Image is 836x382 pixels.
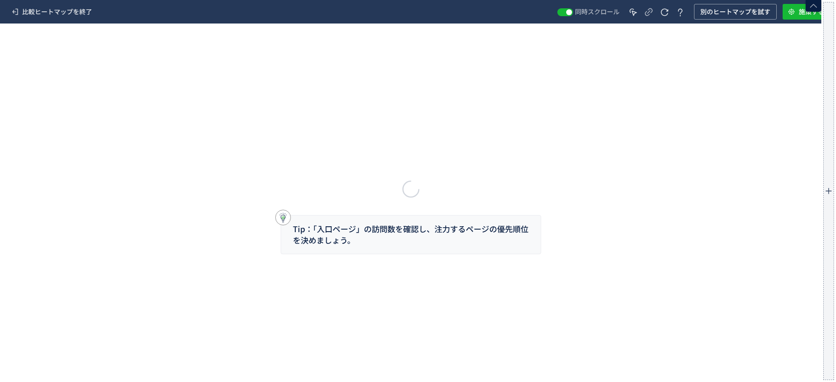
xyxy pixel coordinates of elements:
span: 別のヒートマップを試す [700,4,770,20]
button: 比較ヒートマップを終了 [6,4,96,20]
span: Tip：「入口ページ」の訪問数を確認し、注力するページの優先順位を決めましょう。 [293,223,528,246]
span: 施策する [799,4,824,20]
span: 比較ヒートマップを終了 [22,4,92,20]
button: 施策する [783,4,830,20]
button: 別のヒートマップを試す [694,4,777,20]
h4: 同時スクロール [575,4,620,20]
